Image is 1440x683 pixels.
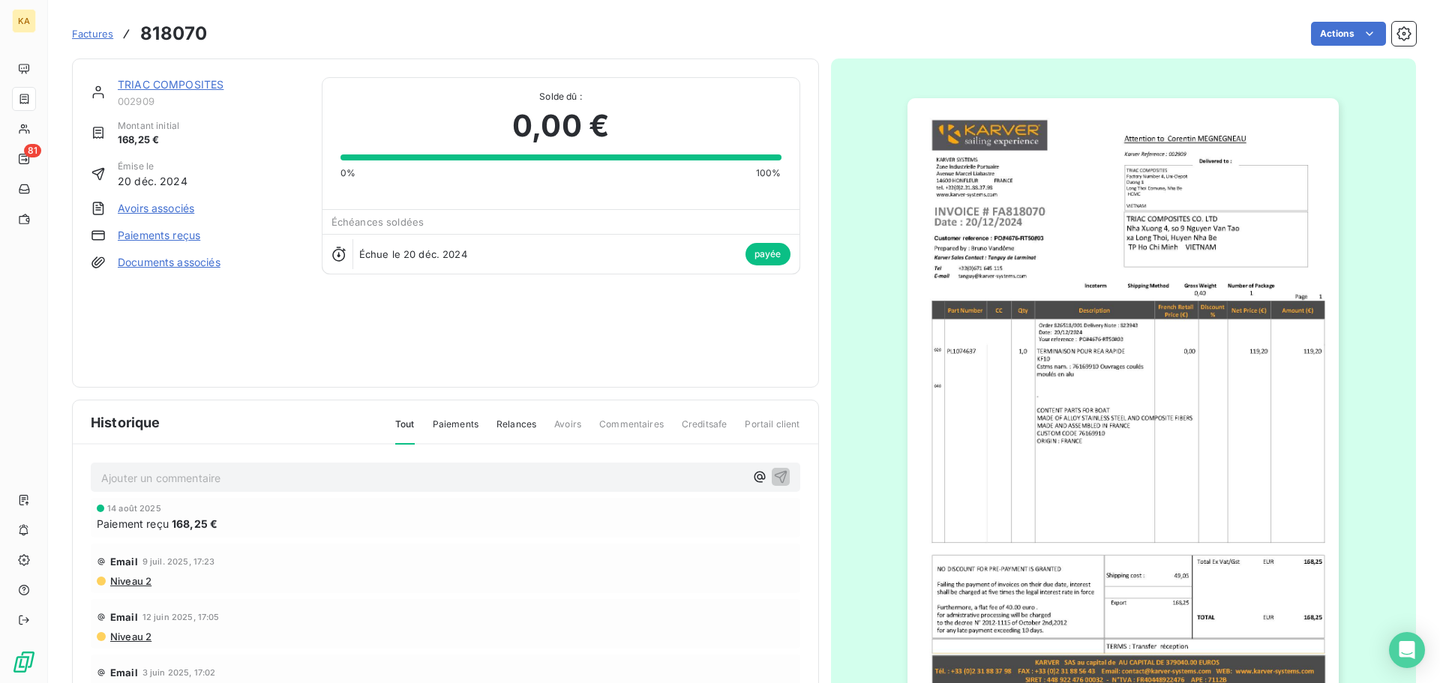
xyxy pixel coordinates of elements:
span: Portail client [745,418,799,443]
span: Creditsafe [682,418,727,443]
a: TRIAC COMPOSITES [118,78,223,91]
a: Factures [72,26,113,41]
span: 9 juil. 2025, 17:23 [142,557,215,566]
span: Email [110,556,138,568]
span: Historique [91,412,160,433]
button: Actions [1311,22,1386,46]
span: payée [745,243,790,265]
h3: 818070 [140,20,207,47]
div: KA [12,9,36,33]
span: Paiements [433,418,478,443]
a: Documents associés [118,255,220,270]
span: Solde dû : [340,90,781,103]
span: Commentaires [599,418,664,443]
span: Email [110,667,138,679]
span: 0% [340,166,355,180]
span: 168,25 € [118,133,179,148]
span: Montant initial [118,119,179,133]
span: Échéances soldées [331,216,424,228]
span: Factures [72,28,113,40]
span: 12 juin 2025, 17:05 [142,613,220,622]
span: Tout [395,418,415,445]
span: Niveau 2 [109,631,151,643]
span: Email [110,611,138,623]
span: Paiement reçu [97,516,169,532]
span: 100% [756,166,781,180]
a: Paiements reçus [118,228,200,243]
span: 20 déc. 2024 [118,173,187,189]
span: Émise le [118,160,187,173]
span: 168,25 € [172,516,217,532]
div: Open Intercom Messenger [1389,632,1425,668]
span: 3 juin 2025, 17:02 [142,668,216,677]
span: 14 août 2025 [107,504,161,513]
img: Logo LeanPay [12,650,36,674]
a: Avoirs associés [118,201,194,216]
span: Échue le 20 déc. 2024 [359,248,467,260]
span: 002909 [118,95,304,107]
span: 0,00 € [512,103,609,148]
span: Avoirs [554,418,581,443]
span: 81 [24,144,41,157]
span: Relances [496,418,536,443]
span: Niveau 2 [109,575,151,587]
